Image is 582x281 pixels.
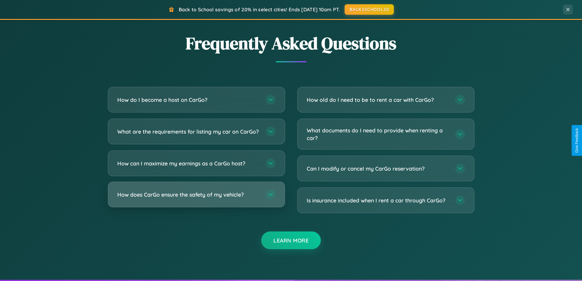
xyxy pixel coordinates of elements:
[307,165,449,172] h3: Can I modify or cancel my CarGo reservation?
[108,31,474,55] h2: Frequently Asked Questions
[117,96,260,104] h3: How do I become a host on CarGo?
[117,160,260,167] h3: How can I maximize my earnings as a CarGo host?
[117,191,260,198] h3: How does CarGo ensure the safety of my vehicle?
[575,128,579,153] div: Give Feedback
[307,96,449,104] h3: How old do I need to be to rent a car with CarGo?
[117,128,260,135] h3: What are the requirements for listing my car on CarGo?
[307,197,449,204] h3: Is insurance included when I rent a car through CarGo?
[261,231,321,249] button: Learn More
[307,127,449,142] h3: What documents do I need to provide when renting a car?
[345,4,394,15] button: BACK2SCHOOL20
[179,6,340,13] span: Back to School savings of 20% in select cities! Ends [DATE] 10am PT.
